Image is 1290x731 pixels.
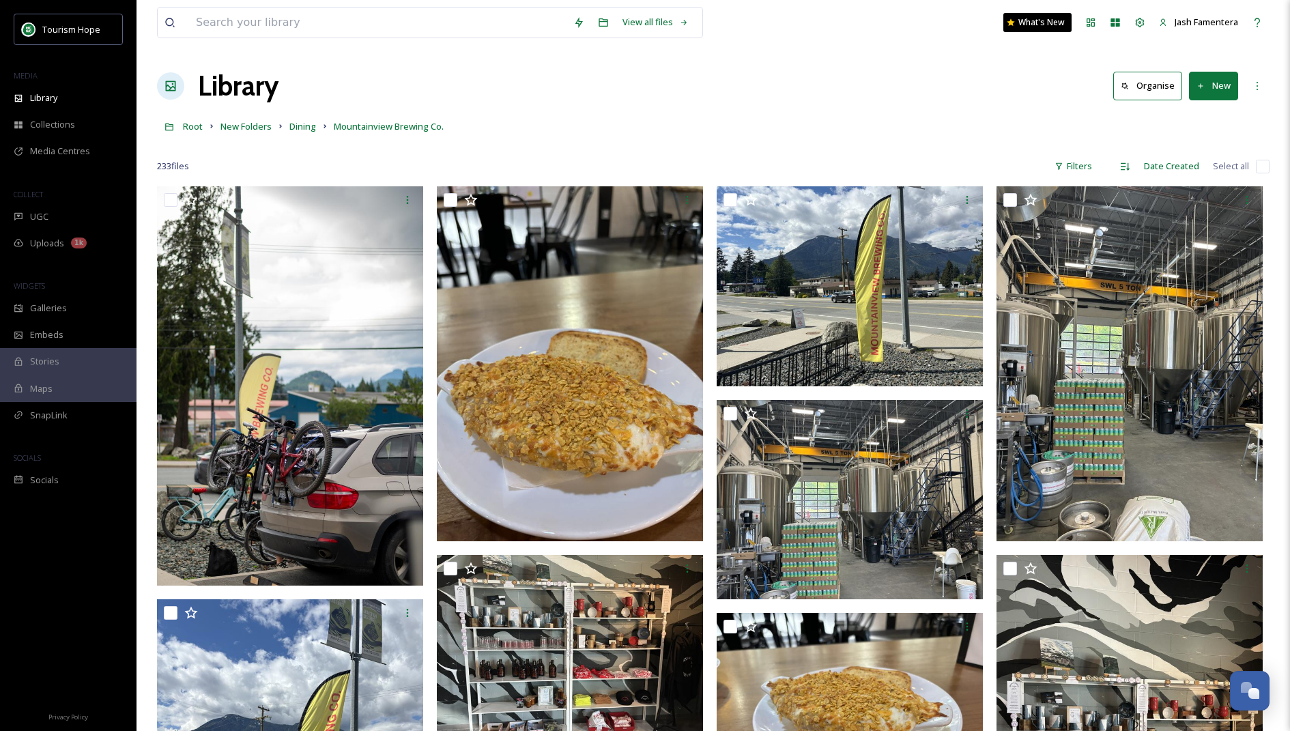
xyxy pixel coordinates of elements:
a: Dining [289,118,316,134]
img: May 1 - Mountainview Brewing 41.JPG [717,186,983,386]
img: May 1 - Mountainview Brewing 32.JPG [997,186,1263,541]
span: Tourism Hope [42,23,100,35]
img: May 1 - Mountainview Brewing 31.JPG [437,186,703,541]
span: Media Centres [30,145,90,158]
span: Embeds [30,328,63,341]
input: Search your library [189,8,567,38]
img: logo.png [22,23,35,36]
span: Library [30,91,57,104]
span: Jash Famentera [1175,16,1238,28]
a: Root [183,118,203,134]
span: Maps [30,382,53,395]
div: Date Created [1137,153,1206,180]
span: Collections [30,118,75,131]
a: Mountainview Brewing Co. [334,118,444,134]
span: MEDIA [14,70,38,81]
a: New Folders [220,118,272,134]
button: New [1189,72,1238,100]
span: Privacy Policy [48,713,88,721]
a: Jash Famentera [1152,9,1245,35]
a: Library [198,66,278,106]
a: What's New [1003,13,1072,32]
span: Mountainview Brewing Co. [334,120,444,132]
img: HOPE_7228.jpg [157,186,423,586]
button: Organise [1113,72,1182,100]
span: Uploads [30,237,64,250]
span: Select all [1213,160,1249,173]
span: WIDGETS [14,281,45,291]
span: Root [183,120,203,132]
div: 1k [71,238,87,248]
span: SnapLink [30,409,68,422]
span: 233 file s [157,160,189,173]
span: New Folders [220,120,272,132]
span: Stories [30,355,59,368]
span: Dining [289,120,316,132]
span: Galleries [30,302,67,315]
span: Socials [30,474,59,487]
span: SOCIALS [14,453,41,463]
img: May 1 - Mountainview Brewing 35.JPG [717,400,983,600]
a: Privacy Policy [48,708,88,724]
button: Open Chat [1230,671,1270,711]
a: View all files [616,9,696,35]
span: COLLECT [14,189,43,199]
span: UGC [30,210,48,223]
div: Filters [1048,153,1099,180]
